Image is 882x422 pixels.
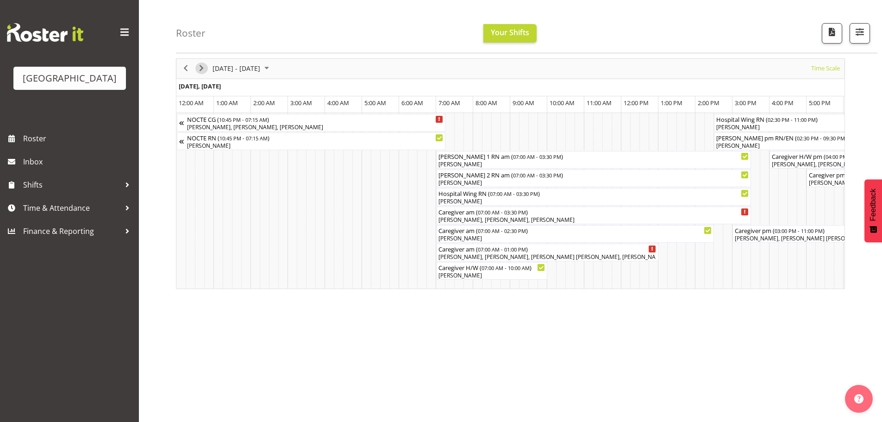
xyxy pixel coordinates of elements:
[490,190,538,197] span: 07:00 AM - 03:30 PM
[436,151,751,169] div: Ressie 1 RN am Begin From Monday, October 13, 2025 at 7:00:00 AM GMT+13:00 Ends At Monday, Octobe...
[775,227,823,234] span: 03:00 PM - 11:00 PM
[194,59,209,78] div: next period
[438,271,545,280] div: [PERSON_NAME]
[438,244,656,253] div: Caregiver am ( )
[176,58,845,289] div: Timeline Week of October 15, 2025
[187,114,443,124] div: NOCTE CG ( )
[768,116,816,123] span: 02:30 PM - 11:00 PM
[436,244,658,261] div: Caregiver am Begin From Monday, October 13, 2025 at 7:00:00 AM GMT+13:00 Ends At Monday, October ...
[513,153,561,160] span: 07:00 AM - 03:30 PM
[624,99,649,107] span: 12:00 PM
[438,263,545,272] div: Caregiver H/W ( )
[438,226,712,235] div: Caregiver am ( )
[826,153,874,160] span: 04:00 PM - 09:00 PM
[436,207,751,224] div: Caregiver am Begin From Monday, October 13, 2025 at 7:00:00 AM GMT+13:00 Ends At Monday, October ...
[478,227,526,234] span: 07:00 AM - 02:30 PM
[438,170,749,179] div: [PERSON_NAME] 2 RN am ( )
[216,99,238,107] span: 1:00 AM
[587,99,612,107] span: 11:00 AM
[23,71,117,85] div: [GEOGRAPHIC_DATA]
[187,142,443,150] div: [PERSON_NAME]
[23,132,134,145] span: Roster
[438,234,712,243] div: [PERSON_NAME]
[290,99,312,107] span: 3:00 AM
[864,179,882,242] button: Feedback - Show survey
[187,123,443,132] div: [PERSON_NAME], [PERSON_NAME], [PERSON_NAME]
[438,253,656,261] div: [PERSON_NAME], [PERSON_NAME], [PERSON_NAME] [PERSON_NAME], [PERSON_NAME], [PERSON_NAME]
[179,82,221,90] span: [DATE], [DATE]
[809,99,831,107] span: 5:00 PM
[475,99,497,107] span: 8:00 AM
[176,28,206,38] h4: Roster
[436,170,751,187] div: Ressie 2 RN am Begin From Monday, October 13, 2025 at 7:00:00 AM GMT+13:00 Ends At Monday, Octobe...
[187,133,443,142] div: NOCTE RN ( )
[219,134,268,142] span: 10:45 PM - 07:15 AM
[219,116,267,123] span: 10:45 PM - 07:15 AM
[209,59,275,78] div: October 13 - 19, 2025
[180,63,192,74] button: Previous
[854,394,863,403] img: help-xxl-2.png
[772,99,794,107] span: 4:00 PM
[797,134,845,142] span: 02:30 PM - 09:30 PM
[438,207,749,216] div: Caregiver am ( )
[253,99,275,107] span: 2:00 AM
[7,23,83,42] img: Rosterit website logo
[850,23,870,44] button: Filter Shifts
[491,27,529,38] span: Your Shifts
[212,63,261,74] span: [DATE] - [DATE]
[438,160,749,169] div: [PERSON_NAME]
[177,132,445,150] div: NOCTE RN Begin From Sunday, October 12, 2025 at 10:45:00 PM GMT+13:00 Ends At Monday, October 13,...
[436,188,751,206] div: Hospital Wing RN Begin From Monday, October 13, 2025 at 7:00:00 AM GMT+13:00 Ends At Monday, Octo...
[810,63,842,74] button: Time Scale
[438,99,460,107] span: 7:00 AM
[401,99,423,107] span: 6:00 AM
[482,264,530,271] span: 07:00 AM - 10:00 AM
[483,24,537,43] button: Your Shifts
[195,63,208,74] button: Next
[364,99,386,107] span: 5:00 AM
[23,178,120,192] span: Shifts
[698,99,719,107] span: 2:00 PM
[438,179,749,187] div: [PERSON_NAME]
[23,201,120,215] span: Time & Attendance
[550,99,575,107] span: 10:00 AM
[438,216,749,224] div: [PERSON_NAME], [PERSON_NAME], [PERSON_NAME]
[23,155,134,169] span: Inbox
[177,114,445,132] div: NOCTE CG Begin From Sunday, October 12, 2025 at 10:45:00 PM GMT+13:00 Ends At Monday, October 13,...
[179,99,204,107] span: 12:00 AM
[436,262,547,280] div: Caregiver H/W Begin From Monday, October 13, 2025 at 7:00:00 AM GMT+13:00 Ends At Monday, October...
[178,59,194,78] div: previous period
[478,208,526,216] span: 07:00 AM - 03:30 PM
[438,151,749,161] div: [PERSON_NAME] 1 RN am ( )
[436,225,714,243] div: Caregiver am Begin From Monday, October 13, 2025 at 7:00:00 AM GMT+13:00 Ends At Monday, October ...
[661,99,682,107] span: 1:00 PM
[513,171,561,179] span: 07:00 AM - 03:30 PM
[810,63,841,74] span: Time Scale
[23,224,120,238] span: Finance & Reporting
[211,63,273,74] button: October 2025
[513,99,534,107] span: 9:00 AM
[735,99,757,107] span: 3:00 PM
[478,246,526,253] span: 07:00 AM - 01:00 PM
[438,197,749,206] div: [PERSON_NAME]
[822,23,842,44] button: Download a PDF of the roster according to the set date range.
[438,189,749,198] div: Hospital Wing RN ( )
[327,99,349,107] span: 4:00 AM
[869,189,877,221] span: Feedback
